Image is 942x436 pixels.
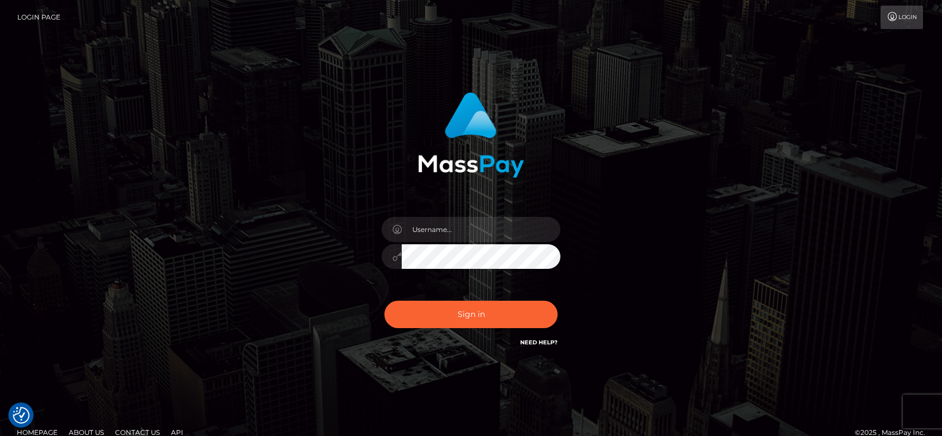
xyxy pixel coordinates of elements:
a: Login [881,6,923,29]
button: Consent Preferences [13,407,30,424]
a: Login Page [17,6,60,29]
button: Sign in [384,301,558,328]
img: MassPay Login [418,92,524,178]
img: Revisit consent button [13,407,30,424]
a: Need Help? [520,339,558,346]
input: Username... [402,217,560,242]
